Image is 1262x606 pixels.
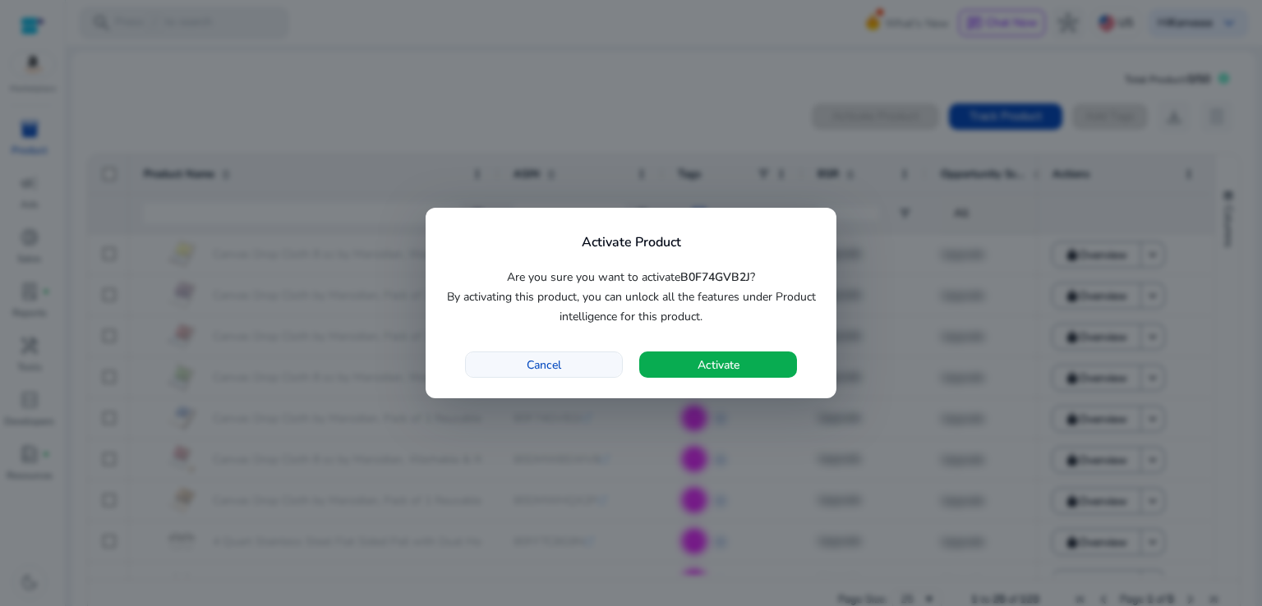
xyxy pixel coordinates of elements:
button: Cancel [465,351,623,378]
p: Are you sure you want to activate ? By activating this product, you can unlock all the features u... [446,268,816,327]
button: Activate [639,351,797,378]
h4: Activate Product [582,235,681,250]
b: B0F74GVB2J [680,269,750,285]
span: Activate [698,356,739,374]
span: Cancel [527,356,561,374]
